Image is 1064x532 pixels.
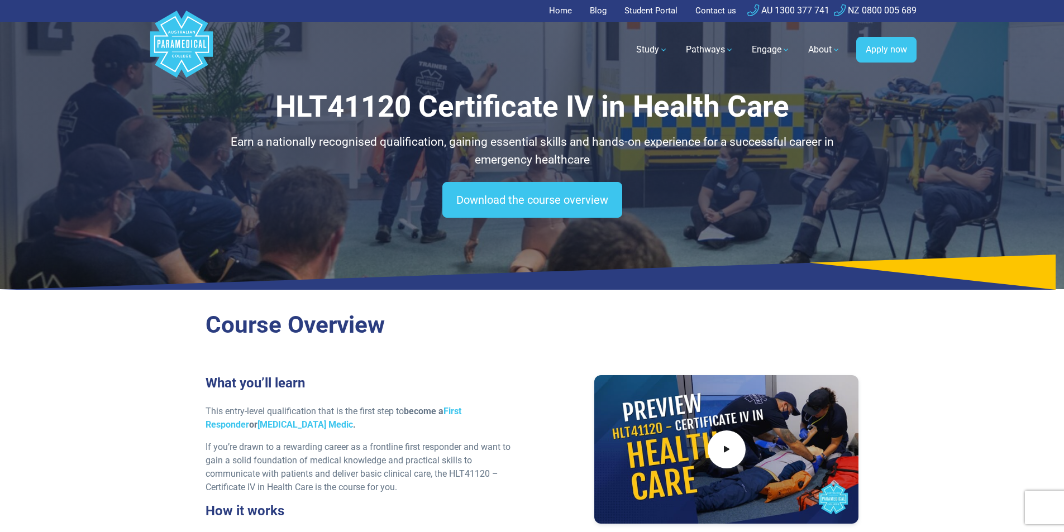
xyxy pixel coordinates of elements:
p: This entry-level qualification that is the first step to [206,405,526,432]
h3: How it works [206,503,526,519]
a: About [801,34,847,65]
h3: What you’ll learn [206,375,526,391]
a: [MEDICAL_DATA] Medic [257,419,353,430]
a: Pathways [679,34,741,65]
h2: Course Overview [206,311,859,339]
a: AU 1300 377 741 [747,5,829,16]
p: Earn a nationally recognised qualification, gaining essential skills and hands-on experience for ... [206,133,859,169]
a: First Responder [206,406,461,430]
a: NZ 0800 005 689 [834,5,917,16]
strong: become a or . [206,406,461,430]
h1: HLT41120 Certificate IV in Health Care [206,89,859,124]
a: Download the course overview [442,182,622,218]
p: If you’re drawn to a rewarding career as a frontline first responder and want to gain a solid fou... [206,440,526,494]
a: Australian Paramedical College [148,22,215,78]
a: Study [629,34,675,65]
a: Apply now [856,37,917,63]
a: Engage [745,34,797,65]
